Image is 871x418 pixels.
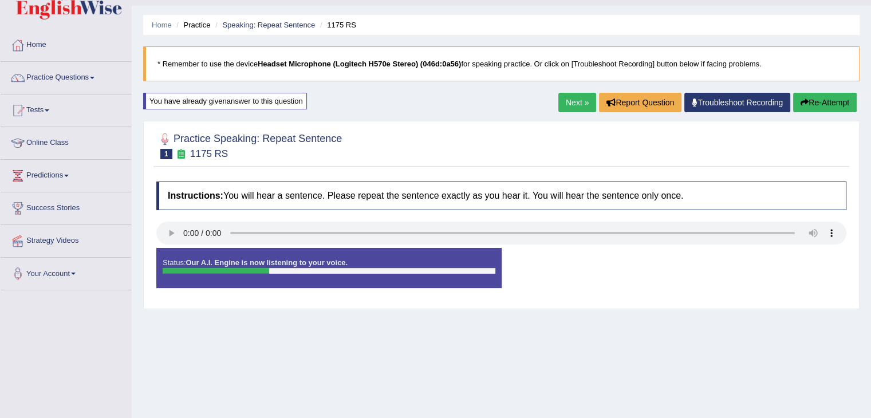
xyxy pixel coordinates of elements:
a: Troubleshoot Recording [684,93,790,112]
a: Predictions [1,160,131,188]
a: Practice Questions [1,62,131,90]
blockquote: * Remember to use the device for speaking practice. Or click on [Troubleshoot Recording] button b... [143,46,860,81]
a: Your Account [1,258,131,286]
a: Online Class [1,127,131,156]
div: You have already given answer to this question [143,93,307,109]
a: Tests [1,94,131,123]
span: 1 [160,149,172,159]
a: Strategy Videos [1,225,131,254]
a: Speaking: Repeat Sentence [222,21,315,29]
li: Practice [174,19,210,30]
b: Instructions: [168,191,223,200]
small: Exam occurring question [175,149,187,160]
b: Headset Microphone (Logitech H570e Stereo) (046d:0a56) [258,60,461,68]
button: Report Question [599,93,681,112]
li: 1175 RS [317,19,356,30]
strong: Our A.I. Engine is now listening to your voice. [186,258,348,267]
a: Success Stories [1,192,131,221]
div: Status: [156,248,502,288]
a: Next » [558,93,596,112]
button: Re-Attempt [793,93,857,112]
small: 1175 RS [190,148,228,159]
a: Home [152,21,172,29]
h4: You will hear a sentence. Please repeat the sentence exactly as you hear it. You will hear the se... [156,182,846,210]
a: Home [1,29,131,58]
h2: Practice Speaking: Repeat Sentence [156,131,342,159]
